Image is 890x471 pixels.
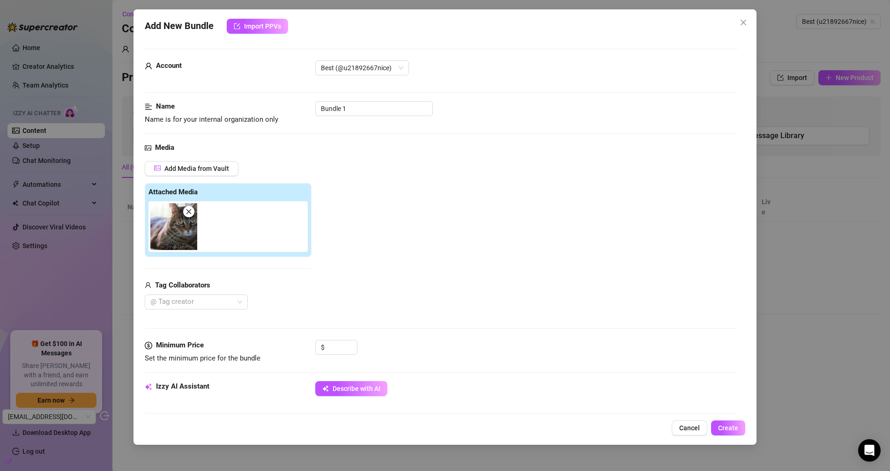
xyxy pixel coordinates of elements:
[858,439,881,462] div: Open Intercom Messenger
[333,385,380,392] span: Describe with AI
[315,381,387,396] button: Describe with AI
[711,420,745,435] button: Create
[156,382,209,390] strong: Izzy AI Assistant
[156,102,175,110] strong: Name
[672,420,707,435] button: Cancel
[227,19,288,34] button: Import PPVs
[145,115,278,124] span: Name is for your internal organization only
[145,280,151,291] span: user
[740,19,747,26] span: close
[145,354,260,362] span: Set the minimum price for the bundle
[145,101,152,112] span: align-left
[718,424,738,432] span: Create
[185,208,192,215] span: close
[736,15,751,30] button: Close
[145,340,152,351] span: dollar
[155,143,174,152] strong: Media
[154,165,161,171] span: picture
[736,19,751,26] span: Close
[156,341,204,349] strong: Minimum Price
[145,60,152,72] span: user
[244,22,281,30] span: Import PPVs
[164,165,229,172] span: Add Media from Vault
[148,188,198,196] strong: Attached Media
[234,23,240,29] span: import
[145,19,214,34] span: Add New Bundle
[155,281,210,289] strong: Tag Collaborators
[321,61,403,75] span: Best (@u21892667nice)
[156,61,182,70] strong: Account
[315,101,433,116] input: Enter a name
[145,142,151,154] span: picture
[150,203,197,250] img: media
[145,161,238,176] button: Add Media from Vault
[679,424,700,432] span: Cancel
